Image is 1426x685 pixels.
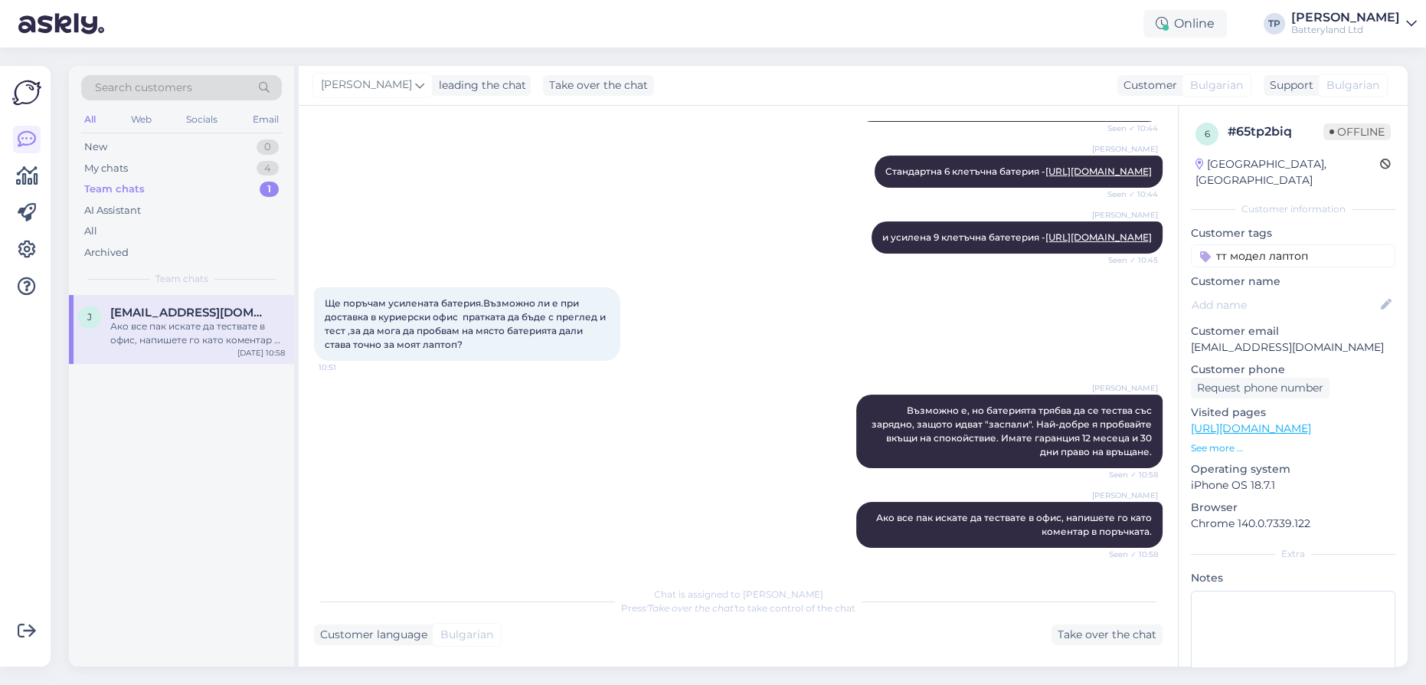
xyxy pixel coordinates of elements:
p: Customer phone [1191,362,1395,378]
div: All [81,110,99,129]
div: Request phone number [1191,378,1330,398]
div: Online [1143,10,1227,38]
div: 4 [257,161,279,176]
span: 6 [1205,128,1210,139]
div: Take over the chat [543,75,654,96]
div: New [84,139,107,155]
div: # 65tp2biq [1228,123,1323,141]
span: [PERSON_NAME] [1092,209,1158,221]
span: Bulgarian [1190,77,1243,93]
span: [PERSON_NAME] [1092,382,1158,394]
span: Seen ✓ 10:45 [1101,254,1158,266]
p: Visited pages [1191,405,1395,421]
p: Customer name [1191,274,1395,290]
a: [URL][DOMAIN_NAME] [1045,231,1152,243]
i: 'Take over the chat' [646,602,735,614]
div: leading the chat [433,77,526,93]
div: AI Assistant [84,203,141,218]
span: 10:51 [319,362,376,373]
div: Extra [1191,547,1395,561]
p: See more ... [1191,441,1395,455]
div: Web [128,110,155,129]
p: Notes [1191,570,1395,586]
span: Seen ✓ 10:58 [1101,549,1158,560]
div: All [84,224,97,239]
span: Seen ✓ 10:44 [1101,123,1158,134]
span: Offline [1323,123,1391,140]
span: Team chats [155,272,208,286]
span: Bulgarian [1326,77,1379,93]
div: Socials [183,110,221,129]
div: 1 [260,182,279,197]
div: Batteryland Ltd [1291,24,1400,36]
a: [URL][DOMAIN_NAME] [1045,166,1152,177]
span: Search customers [95,80,192,96]
a: [PERSON_NAME]Batteryland Ltd [1291,11,1417,36]
span: Press to take control of the chat [621,602,855,614]
div: Archived [84,245,129,261]
span: Seen ✓ 10:58 [1101,469,1158,480]
span: Стандартна 6 клетъчна батерия - [885,166,1152,177]
div: TP [1264,13,1285,34]
div: My chats [84,161,128,176]
p: Customer email [1191,323,1395,339]
span: J [87,311,92,323]
p: Browser [1191,500,1395,516]
span: Ако все пак искате да тествате в офис, напишете го като коментар в поръчката. [876,512,1154,537]
div: Customer language [314,627,427,643]
span: Seen ✓ 10:44 [1101,188,1158,200]
div: Customer [1117,77,1177,93]
input: Add name [1192,297,1378,313]
div: [DATE] 10:58 [237,347,285,359]
div: Support [1264,77,1313,93]
span: Jorkata_86_@abv.bg [110,306,270,320]
div: 0 [257,139,279,155]
a: [URL][DOMAIN_NAME] [1191,421,1311,435]
img: Askly Logo [12,78,41,107]
input: Add a tag [1191,244,1395,267]
div: [PERSON_NAME] [1291,11,1400,24]
div: Customer information [1191,202,1395,216]
p: [EMAIL_ADDRESS][DOMAIN_NAME] [1191,339,1395,356]
span: [PERSON_NAME] [321,77,412,93]
span: Bulgarian [440,627,493,643]
div: Email [250,110,282,129]
span: и усилена 9 клетъчна батетерия - [882,231,1152,243]
div: [GEOGRAPHIC_DATA], [GEOGRAPHIC_DATA] [1195,156,1380,188]
p: Chrome 140.0.7339.122 [1191,516,1395,532]
span: [PERSON_NAME] [1092,143,1158,155]
p: Customer tags [1191,225,1395,241]
p: Operating system [1191,461,1395,477]
div: Ако все пак искате да тествате в офис, напишете го като коментар в поръчката. [110,320,285,347]
span: [PERSON_NAME] [1092,490,1158,501]
span: Chat is assigned to [PERSON_NAME] [654,588,823,600]
div: Team chats [84,182,145,197]
span: Възможно е, но батерията трябва да се тества със зарядно, защото идват "заспали". Най-добре я про... [872,405,1154,457]
span: Ще поръчам усилената батерия.Възможно ли е при доставка в куриерски офис пратката да бъде с прегл... [325,297,608,350]
p: iPhone OS 18.7.1 [1191,477,1395,493]
div: Take over the chat [1052,624,1163,645]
